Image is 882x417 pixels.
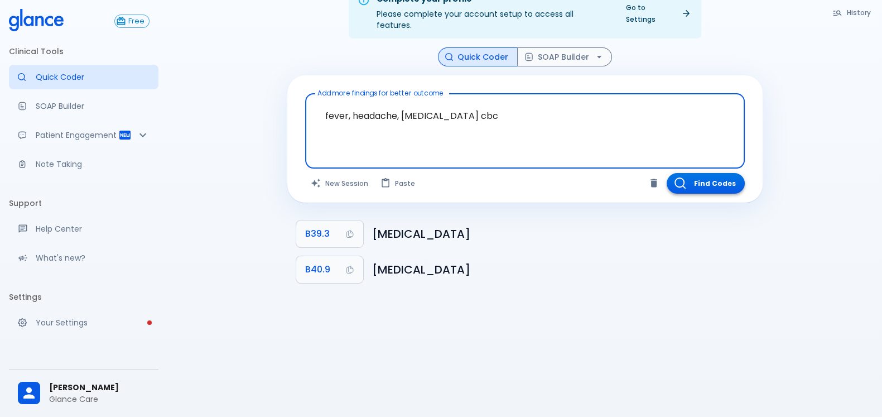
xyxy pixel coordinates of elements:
[36,71,150,83] p: Quick Coder
[305,173,375,194] button: Clears all inputs and results.
[9,65,158,89] a: Moramiz: Find ICD10AM codes instantly
[305,262,330,277] span: B40.9
[9,152,158,176] a: Advanced note-taking
[438,47,518,67] button: Quick Coder
[667,173,745,194] button: Find Codes
[36,252,150,263] p: What's new?
[9,284,158,310] li: Settings
[36,100,150,112] p: SOAP Builder
[36,317,150,328] p: Your Settings
[124,17,149,26] span: Free
[9,190,158,217] li: Support
[296,256,363,283] button: Copy Code B40.9 to clipboard
[517,47,612,67] button: SOAP Builder
[9,123,158,147] div: Patient Reports & Referrals
[114,15,158,28] a: Click to view or change your subscription
[9,94,158,118] a: Docugen: Compose a clinical documentation in seconds
[49,382,150,394] span: [PERSON_NAME]
[9,246,158,270] div: Recent updates and feature releases
[36,159,150,170] p: Note Taking
[372,261,754,279] h6: Blastomycosis, unspecified
[296,221,363,247] button: Copy Code B39.3 to clipboard
[375,173,422,194] button: Paste from clipboard
[36,130,118,141] p: Patient Engagement
[36,223,150,234] p: Help Center
[9,38,158,65] li: Clinical Tools
[9,217,158,241] a: Get help from our support team
[372,225,754,243] h6: Disseminated histoplasmosis capsulati
[645,175,662,191] button: Clear
[827,4,878,21] button: History
[49,394,150,405] p: Glance Care
[313,98,737,146] textarea: fever, headache, [MEDICAL_DATA] cbc
[9,374,158,413] div: [PERSON_NAME]Glance Care
[114,15,150,28] button: Free
[9,310,158,335] a: Please complete account setup
[305,226,330,242] span: B39.3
